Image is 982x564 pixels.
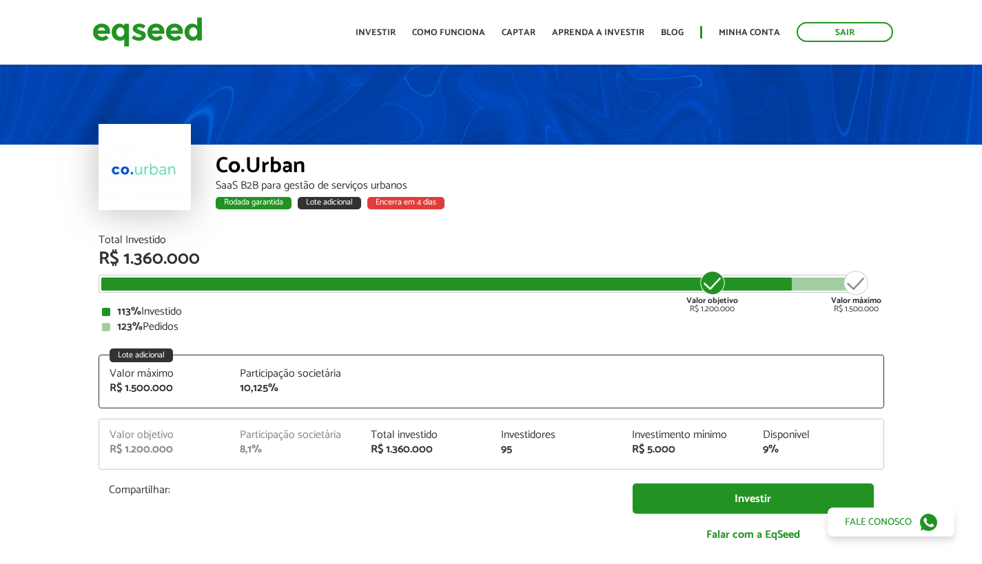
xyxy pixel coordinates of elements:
[110,368,220,379] div: Valor máximo
[552,28,644,37] a: Aprenda a investir
[216,155,884,180] div: Co.Urban
[632,444,742,455] div: R$ 5.000
[797,22,893,42] a: Sair
[298,197,361,209] div: Lote adicional
[501,430,611,441] div: Investidores
[240,444,350,455] div: 8,1%
[633,521,874,549] a: Falar com a EqSeed
[117,302,141,321] strong: 113%
[99,235,884,246] div: Total Investido
[661,28,684,37] a: Blog
[110,430,220,441] div: Valor objetivo
[371,444,481,455] div: R$ 1.360.000
[763,430,873,441] div: Disponível
[117,317,143,336] strong: 123%
[633,483,874,514] a: Investir
[109,483,612,497] p: Compartilhar:
[240,368,350,379] div: Participação societária
[632,430,742,441] div: Investimento mínimo
[828,508,954,536] a: Fale conosco
[686,269,738,313] div: R$ 1.200.000
[502,28,535,37] a: Captar
[367,197,444,209] div: Encerra em 4 dias
[719,28,780,37] a: Minha conta
[240,383,350,394] div: 10,125%
[831,294,881,307] strong: Valor máximo
[102,322,881,333] div: Pedidos
[99,250,884,268] div: R$ 1.360.000
[110,348,173,362] div: Lote adicional
[216,180,884,191] div: SaaS B2B para gestão de serviços urbanos
[763,444,873,455] div: 9%
[102,306,881,317] div: Investido
[110,444,220,455] div: R$ 1.200.000
[831,269,881,313] div: R$ 1.500.000
[356,28,396,37] a: Investir
[686,294,738,307] strong: Valor objetivo
[110,383,220,394] div: R$ 1.500.000
[501,444,611,455] div: 95
[412,28,485,37] a: Como funciona
[240,430,350,441] div: Participação societária
[92,14,203,50] img: EqSeed
[216,197,291,209] div: Rodada garantida
[371,430,481,441] div: Total investido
